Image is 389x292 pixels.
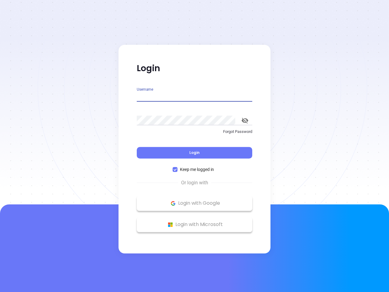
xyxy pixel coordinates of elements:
[137,196,252,211] button: Google Logo Login with Google
[178,179,211,186] span: Or login with
[137,63,252,74] p: Login
[177,166,216,173] span: Keep me logged in
[169,200,177,207] img: Google Logo
[140,220,249,229] p: Login with Microsoft
[238,113,252,128] button: toggle password visibility
[137,129,252,140] a: Forgot Password
[189,150,200,155] span: Login
[137,88,153,91] label: Username
[167,221,174,228] img: Microsoft Logo
[137,217,252,232] button: Microsoft Logo Login with Microsoft
[137,129,252,135] p: Forgot Password
[137,147,252,158] button: Login
[140,199,249,208] p: Login with Google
